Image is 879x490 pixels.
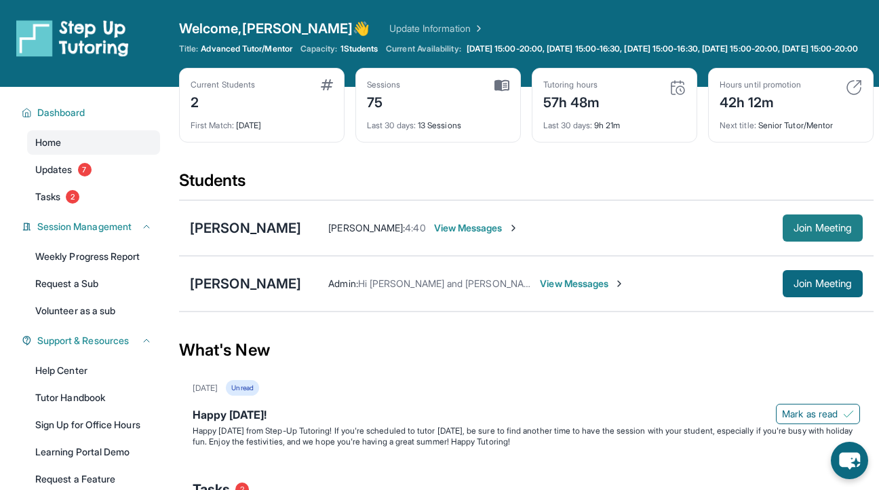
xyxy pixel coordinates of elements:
div: Current Students [191,79,255,90]
span: Capacity: [300,43,338,54]
button: chat-button [831,442,868,479]
span: Join Meeting [794,224,852,232]
img: card [321,79,333,90]
span: 4:40 [405,222,425,233]
a: Tasks2 [27,185,160,209]
span: Last 30 days : [543,120,592,130]
span: Title: [179,43,198,54]
span: Last 30 days : [367,120,416,130]
span: Join Meeting [794,280,852,288]
a: Update Information [389,22,484,35]
span: Next title : [720,120,756,130]
div: [PERSON_NAME] [190,274,301,293]
div: 9h 21m [543,112,686,131]
button: Join Meeting [783,270,863,297]
a: Weekly Progress Report [27,244,160,269]
button: Join Meeting [783,214,863,242]
p: Happy [DATE] from Step-Up Tutoring! If you're scheduled to tutor [DATE], be sure to find another ... [193,426,860,447]
div: 42h 12m [720,90,801,112]
div: Students [179,170,874,200]
a: Volunteer as a sub [27,299,160,323]
img: Mark as read [843,409,854,419]
span: Support & Resources [37,334,129,347]
a: Help Center [27,358,160,383]
div: [DATE] [193,383,218,394]
div: Happy [DATE]! [193,407,860,426]
span: Welcome, [PERSON_NAME] 👋 [179,19,370,38]
div: 13 Sessions [367,112,509,131]
span: View Messages [540,277,625,290]
span: Current Availability: [386,43,461,54]
a: Updates7 [27,157,160,182]
div: Unread [226,380,258,396]
span: Advanced Tutor/Mentor [201,43,292,54]
span: Mark as read [782,407,838,421]
a: Sign Up for Office Hours [27,413,160,437]
img: Chevron-Right [508,223,519,233]
a: Learning Portal Demo [27,440,160,464]
img: card [669,79,686,96]
span: View Messages [434,221,519,235]
a: Request a Sub [27,271,160,296]
div: Tutoring hours [543,79,600,90]
img: logo [16,19,129,57]
span: Dashboard [37,106,85,119]
span: [DATE] 15:00-20:00, [DATE] 15:00-16:30, [DATE] 15:00-16:30, [DATE] 15:00-20:00, [DATE] 15:00-20:00 [467,43,859,54]
span: Admin : [328,278,357,289]
div: Sessions [367,79,401,90]
span: Tasks [35,190,60,204]
div: 57h 48m [543,90,600,112]
img: Chevron Right [471,22,484,35]
div: [PERSON_NAME] [190,219,301,238]
div: Senior Tutor/Mentor [720,112,862,131]
a: Home [27,130,160,155]
div: 75 [367,90,401,112]
button: Support & Resources [32,334,152,347]
span: [PERSON_NAME] : [328,222,405,233]
img: Chevron-Right [614,278,625,289]
a: Tutor Handbook [27,385,160,410]
button: Dashboard [32,106,152,119]
div: 2 [191,90,255,112]
span: First Match : [191,120,234,130]
button: Session Management [32,220,152,233]
img: card [846,79,862,96]
div: Hours until promotion [720,79,801,90]
a: [DATE] 15:00-20:00, [DATE] 15:00-16:30, [DATE] 15:00-16:30, [DATE] 15:00-20:00, [DATE] 15:00-20:00 [464,43,861,54]
div: What's New [179,320,874,380]
div: [DATE] [191,112,333,131]
span: 1 Students [340,43,378,54]
span: Session Management [37,220,132,233]
img: card [494,79,509,92]
button: Mark as read [776,404,860,424]
span: 7 [78,163,92,176]
span: Updates [35,163,73,176]
span: Home [35,136,61,149]
span: 2 [66,190,79,204]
